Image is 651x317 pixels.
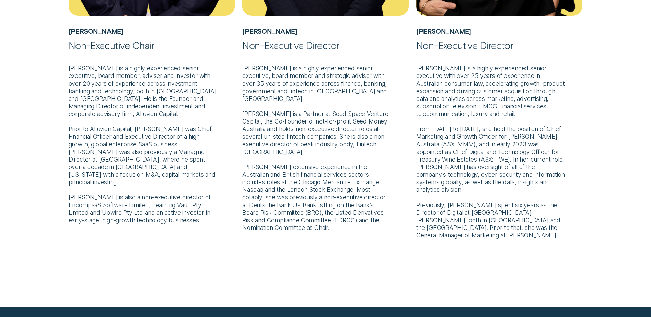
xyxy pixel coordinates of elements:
h5: Kate Whitney [416,16,582,39]
p: [PERSON_NAME] is a highly experienced senior executive, board member, adviser and investor with o... [69,51,235,224]
h5: Cathryn Lyall [242,16,408,39]
div: Non-Executive Director [416,39,582,51]
div: Non-Executive Chair [69,39,235,51]
p: [PERSON_NAME] is a highly experienced senior executive with over 25 years of experience in Austra... [416,51,582,239]
p: [PERSON_NAME] is a highly experienced senior executive, board member and strategic adviser with o... [242,51,408,232]
div: Non-Executive Director [242,39,408,51]
h5: Matt Brown [69,16,235,39]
